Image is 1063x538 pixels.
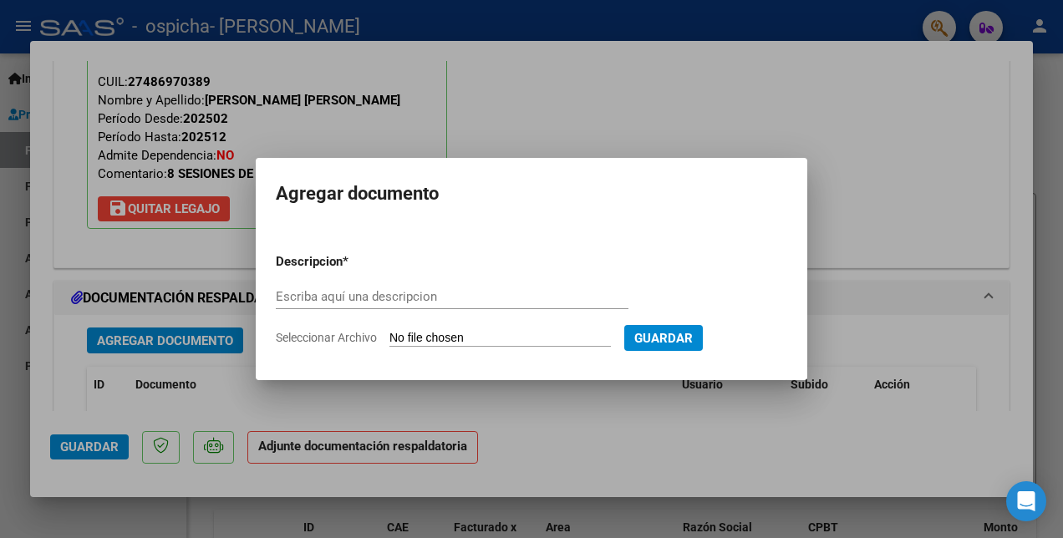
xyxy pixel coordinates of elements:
p: Descripcion [276,252,430,272]
span: Guardar [634,331,693,346]
div: Open Intercom Messenger [1006,481,1046,521]
h2: Agregar documento [276,178,787,210]
span: Seleccionar Archivo [276,331,377,344]
button: Guardar [624,325,703,351]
